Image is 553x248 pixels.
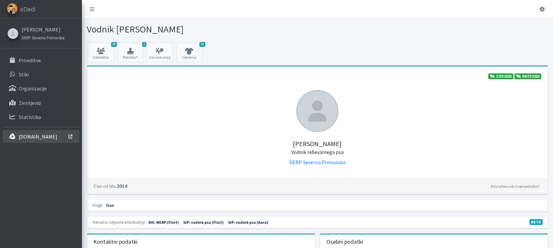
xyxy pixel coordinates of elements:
p: Stiki [19,71,29,78]
small: Trenutno veljavne preizkušnje: [92,219,146,225]
span: Naslednja preizkušnja: jesen 2025 [226,219,270,225]
a: Zavarovanja [147,43,173,62]
span: 38 [111,42,117,47]
a: Statistika [3,110,79,124]
span: Naslednja preizkušnja: jesen 2025 [182,219,226,225]
button: 2 Potrdila [117,43,143,62]
a: 30 Oprema [176,43,202,62]
a: Stiki [3,68,79,81]
a: Organizacije [3,82,79,95]
img: eDedi [7,3,18,14]
a: ZOD2025 [488,73,514,79]
h5: [PERSON_NAME] [94,132,542,156]
h3: Kontaktni podatki [94,238,138,245]
small: Vloge: [92,202,104,208]
a: [DOMAIN_NAME] [3,130,79,143]
a: KNZV2025 [515,73,542,79]
a: 38 Udeležba [88,43,114,62]
p: [DOMAIN_NAME] [19,133,57,140]
span: V fazi razvoja [530,219,543,225]
small: DERP Severna Primorska [22,35,65,40]
span: Naslednja preizkušnja: jesen 2025 [147,219,181,225]
strong: 2014 [94,182,127,189]
span: 2 [142,42,146,47]
p: Statistika [19,114,41,120]
h3: Osebni podatki [327,238,363,245]
a: Kdo lahko vidi moje podatke? [489,182,542,190]
small: Član od leta: [94,183,117,189]
p: Organizacije [19,85,47,92]
a: Prireditve [3,54,79,67]
span: član [105,202,116,208]
small: Vodnik reševalnega psa [291,149,344,155]
span: 30 [200,42,205,47]
h1: Vodnik [PERSON_NAME] [87,24,315,35]
a: DERP Severna Primorska [22,33,65,41]
p: Prireditve [19,57,41,64]
p: Zemljevid [19,100,41,106]
a: Zemljevid [3,96,79,109]
a: DERP Severna Primorska [290,159,346,165]
span: eDedi [20,4,35,14]
a: [PERSON_NAME] [22,26,65,33]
